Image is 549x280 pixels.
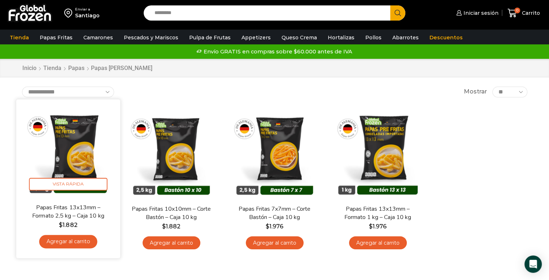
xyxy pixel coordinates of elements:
[278,31,321,44] a: Queso Crema
[266,223,283,230] bdi: 1.976
[130,205,213,222] a: Papas Fritas 10x10mm – Corte Bastón – Caja 10 kg
[162,223,166,230] span: $
[22,87,114,97] select: Pedido de la tienda
[369,223,387,230] bdi: 1.976
[26,203,110,220] a: Papas Fritas 13x13mm – Formato 2,5 kg – Caja 10 kg
[36,31,76,44] a: Papas Fritas
[390,5,405,21] button: Search button
[506,5,542,22] a: 0 Carrito
[64,7,75,19] img: address-field-icon.svg
[336,205,419,222] a: Papas Fritas 13x13mm – Formato 1 kg – Caja 10 kg
[238,31,274,44] a: Appetizers
[349,236,407,250] a: Agregar al carrito: “Papas Fritas 13x13mm - Formato 1 kg - Caja 10 kg”
[324,31,358,44] a: Hortalizas
[369,223,372,230] span: $
[75,7,100,12] div: Enviar a
[68,64,85,73] a: Papas
[59,221,77,228] bdi: 1.882
[29,178,107,191] span: Vista Rápida
[389,31,422,44] a: Abarrotes
[454,6,498,20] a: Iniciar sesión
[464,88,487,96] span: Mostrar
[520,9,540,17] span: Carrito
[266,223,269,230] span: $
[120,31,182,44] a: Pescados y Mariscos
[80,31,117,44] a: Camarones
[143,236,200,250] a: Agregar al carrito: “Papas Fritas 10x10mm - Corte Bastón - Caja 10 kg”
[524,255,542,273] div: Open Intercom Messenger
[75,12,100,19] div: Santiago
[462,9,498,17] span: Iniciar sesión
[59,221,62,228] span: $
[186,31,234,44] a: Pulpa de Frutas
[22,64,152,73] nav: Breadcrumb
[233,205,316,222] a: Papas Fritas 7x7mm – Corte Bastón – Caja 10 kg
[246,236,304,250] a: Agregar al carrito: “Papas Fritas 7x7mm - Corte Bastón - Caja 10 kg”
[39,235,97,248] a: Agregar al carrito: “Papas Fritas 13x13mm - Formato 2,5 kg - Caja 10 kg”
[43,64,62,73] a: Tienda
[514,8,520,13] span: 0
[426,31,466,44] a: Descuentos
[6,31,32,44] a: Tienda
[162,223,180,230] bdi: 1.882
[22,64,37,73] a: Inicio
[91,65,152,71] h1: Papas [PERSON_NAME]
[362,31,385,44] a: Pollos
